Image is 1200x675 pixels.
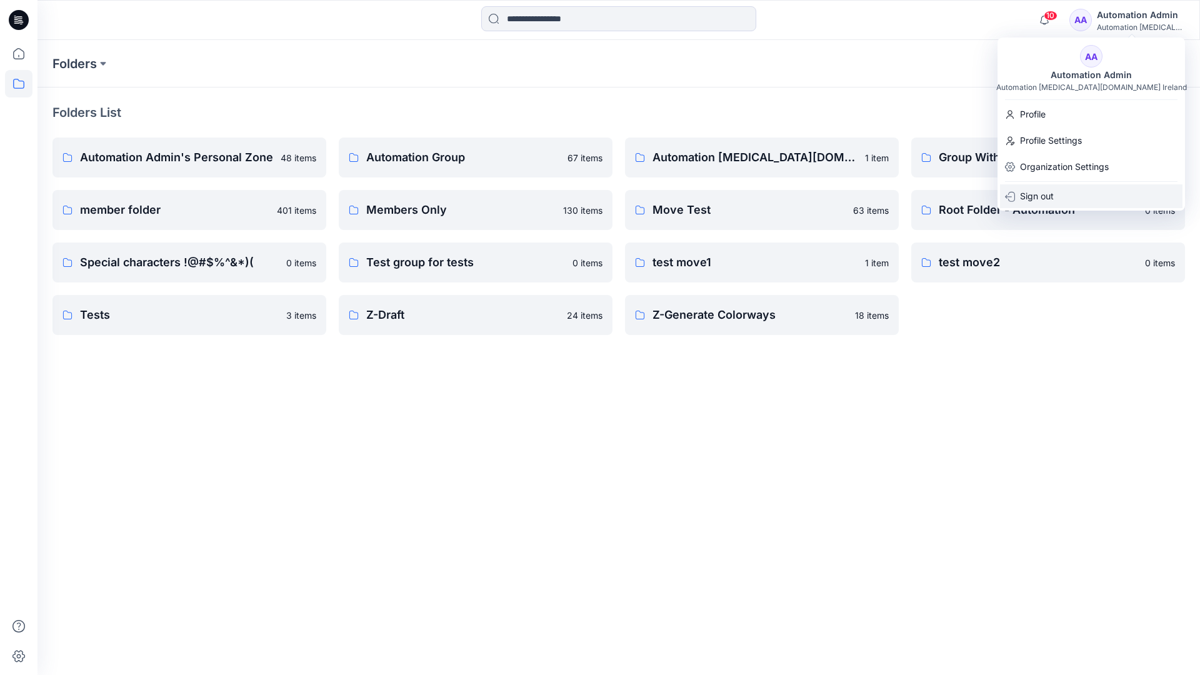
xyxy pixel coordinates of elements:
a: Group With 1 Moderator 24 items [911,137,1185,177]
div: AA [1069,9,1092,31]
a: Root Folder - Automation0 items [911,190,1185,230]
a: Members Only130 items [339,190,612,230]
a: Tests3 items [52,295,326,335]
div: Automation [MEDICAL_DATA][DOMAIN_NAME] Ireland [996,82,1187,92]
div: Automation Admin [1097,7,1184,22]
p: Test group for tests [366,254,565,271]
p: 67 items [567,151,602,164]
p: Folders List [52,103,121,122]
a: Profile [997,102,1185,126]
p: Profile [1020,102,1046,126]
p: Z-Draft [366,306,559,324]
p: Tests [80,306,279,324]
p: Automation Admin's Personal Zone [80,149,273,166]
a: Special characters !@#$%^&*)(0 items [52,242,326,282]
a: Automation Group67 items [339,137,612,177]
p: member folder [80,201,269,219]
a: test move11 item [625,242,899,282]
p: 24 items [567,309,602,322]
p: 0 items [286,256,316,269]
p: Z-Generate Colorways [652,306,847,324]
p: 63 items [853,204,889,217]
a: Test group for tests0 items [339,242,612,282]
p: Members Only [366,201,556,219]
p: Group With 1 Moderator 2 [939,149,1137,166]
a: test move20 items [911,242,1185,282]
div: Automation Admin [1043,67,1139,82]
p: Automation [MEDICAL_DATA][DOMAIN_NAME] [652,149,857,166]
p: test move2 [939,254,1137,271]
p: Special characters !@#$%^&*)( [80,254,279,271]
p: Organization Settings [1020,155,1109,179]
a: Move Test63 items [625,190,899,230]
p: 0 items [572,256,602,269]
p: 3 items [286,309,316,322]
a: Z-Generate Colorways18 items [625,295,899,335]
a: Organization Settings [997,155,1185,179]
p: test move1 [652,254,857,271]
p: 130 items [563,204,602,217]
a: member folder401 items [52,190,326,230]
p: 48 items [281,151,316,164]
a: Z-Draft24 items [339,295,612,335]
p: 1 item [865,256,889,269]
a: Folders [52,55,97,72]
p: 401 items [277,204,316,217]
div: AA [1080,45,1102,67]
p: Move Test [652,201,846,219]
a: Profile Settings [997,129,1185,152]
a: Automation [MEDICAL_DATA][DOMAIN_NAME]1 item [625,137,899,177]
span: 10 [1044,11,1057,21]
div: Automation [MEDICAL_DATA]... [1097,22,1184,32]
a: Automation Admin's Personal Zone48 items [52,137,326,177]
p: 1 item [865,151,889,164]
p: Profile Settings [1020,129,1082,152]
p: 0 items [1145,256,1175,269]
p: Automation Group [366,149,560,166]
p: Sign out [1020,184,1054,208]
p: 18 items [855,309,889,322]
p: Root Folder - Automation [939,201,1137,219]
